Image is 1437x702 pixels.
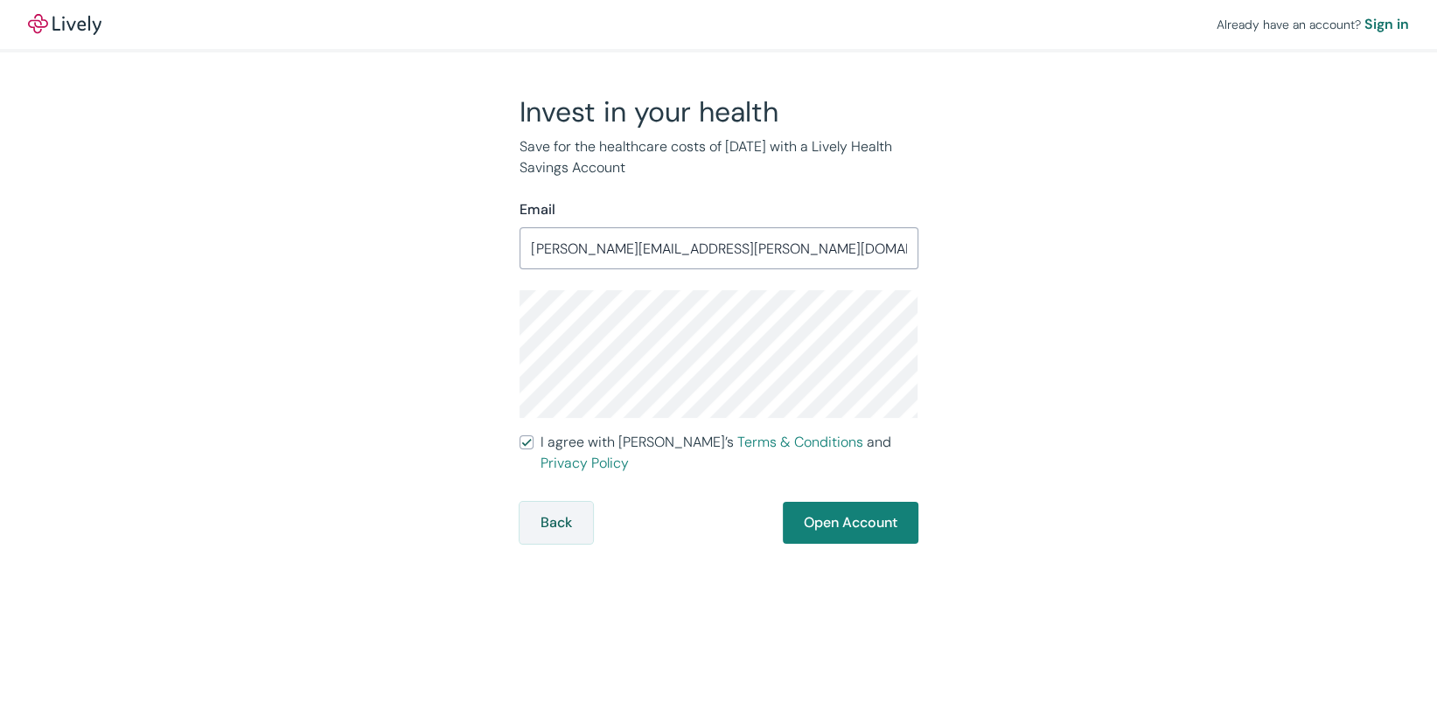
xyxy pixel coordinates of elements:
img: Lively [28,14,101,35]
button: Open Account [783,502,918,544]
button: Back [520,502,593,544]
a: Sign in [1364,14,1409,35]
a: Terms & Conditions [737,433,863,451]
label: Email [520,199,555,220]
p: Save for the healthcare costs of [DATE] with a Lively Health Savings Account [520,136,918,178]
a: Privacy Policy [541,454,629,472]
span: I agree with [PERSON_NAME]’s and [541,432,918,474]
h2: Invest in your health [520,94,918,129]
a: LivelyLively [28,14,101,35]
div: Already have an account? [1217,14,1409,35]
